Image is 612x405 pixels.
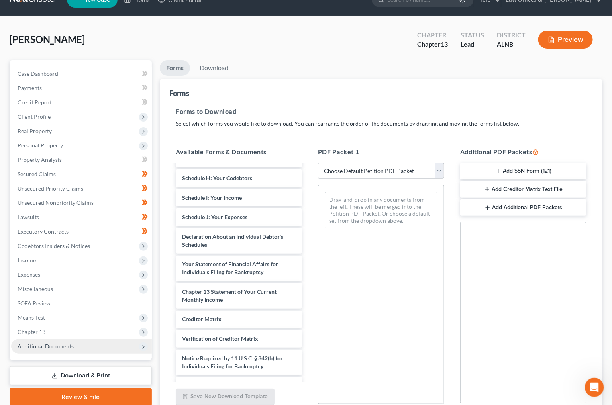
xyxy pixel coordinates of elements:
[10,33,85,45] span: [PERSON_NAME]
[460,181,586,198] button: Add Creditor Matrix Text File
[13,179,75,184] div: [PERSON_NAME] • [DATE]
[140,3,154,18] div: Close
[460,163,586,180] button: Add SSN Form (121)
[18,343,74,350] span: Additional Documents
[38,261,44,267] button: Upload attachment
[18,328,45,335] span: Chapter 13
[18,128,52,134] span: Real Property
[182,194,242,201] span: Schedule I: Your Income
[6,63,131,178] div: 🚨 PACER Multi-Factor Authentication Now Required 🚨Starting [DATE], PACER requires Multi-Factor Au...
[18,113,51,120] span: Client Profile
[39,10,55,18] p: Active
[11,167,152,181] a: Secured Claims
[18,228,69,235] span: Executory Contracts
[460,199,586,216] button: Add Additional PDF Packets
[11,81,152,95] a: Payments
[176,147,302,157] h5: Available Forms & Documents
[160,60,190,76] a: Forms
[176,107,586,116] h5: Forms to Download
[182,355,283,370] span: Notice Required by 11 U.S.C. § 342(b) for Individuals Filing for Bankruptcy
[18,214,39,220] span: Lawsuits
[18,199,94,206] span: Unsecured Nonpriority Claims
[11,196,152,210] a: Unsecured Nonpriority Claims
[18,257,36,263] span: Income
[25,261,31,267] button: Gif picker
[497,31,526,40] div: District
[137,258,149,271] button: Send a message…
[182,214,247,220] span: Schedule J: Your Expenses
[18,300,51,307] span: SOFA Review
[5,3,20,18] button: go back
[13,122,124,161] div: Please be sure to enable MFA in your PACER account settings. Once enabled, you will have to enter...
[169,88,189,98] div: Forms
[538,31,593,49] button: Preview
[11,210,152,224] a: Lawsuits
[417,40,448,49] div: Chapter
[18,85,42,91] span: Payments
[13,166,59,172] a: Learn More Here
[461,40,484,49] div: Lead
[11,181,152,196] a: Unsecured Priority Claims
[13,68,114,82] b: 🚨 PACER Multi-Factor Authentication Now Required 🚨
[318,147,444,157] h5: PDF Packet 1
[18,156,62,163] span: Property Analysis
[417,31,448,40] div: Chapter
[182,261,278,275] span: Your Statement of Financial Affairs for Individuals Filing for Bankruptcy
[176,120,586,128] p: Select which forms you would like to download. You can rearrange the order of the documents by dr...
[18,271,40,278] span: Expenses
[125,3,140,18] button: Home
[18,171,56,177] span: Secured Claims
[182,175,252,181] span: Schedule H: Your Codebtors
[11,153,152,167] a: Property Analysis
[6,63,153,195] div: Emma says…
[12,261,19,267] button: Emoji picker
[18,142,63,149] span: Personal Property
[182,288,277,303] span: Chapter 13 Statement of Your Current Monthly Income
[441,40,448,48] span: 13
[585,378,604,397] iframe: Intercom live chat
[18,99,52,106] span: Credit Report
[182,233,283,248] span: Declaration About an Individual Debtor's Schedules
[18,242,90,249] span: Codebtors Insiders & Notices
[18,285,53,292] span: Miscellaneous
[497,40,526,49] div: ALNB
[461,31,484,40] div: Status
[460,147,586,157] h5: Additional PDF Packets
[23,4,35,17] img: Profile image for Emma
[11,224,152,239] a: Executory Contracts
[11,67,152,81] a: Case Dashboard
[49,138,80,145] b: 2 minutes
[10,366,152,385] a: Download & Print
[11,95,152,110] a: Credit Report
[182,335,258,342] span: Verification of Creditor Matrix
[13,87,124,118] div: Starting [DATE], PACER requires Multi-Factor Authentication (MFA) for all filers in select distri...
[18,70,58,77] span: Case Dashboard
[325,192,437,228] div: Drag-and-drop in any documents from the left. These will be merged into the Petition PDF Packet. ...
[18,185,83,192] span: Unsecured Priority Claims
[39,4,90,10] h1: [PERSON_NAME]
[193,60,235,76] a: Download
[11,296,152,311] a: SOFA Review
[18,314,45,321] span: Means Test
[7,244,153,258] textarea: Message…
[182,316,222,322] span: Creditor Matrix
